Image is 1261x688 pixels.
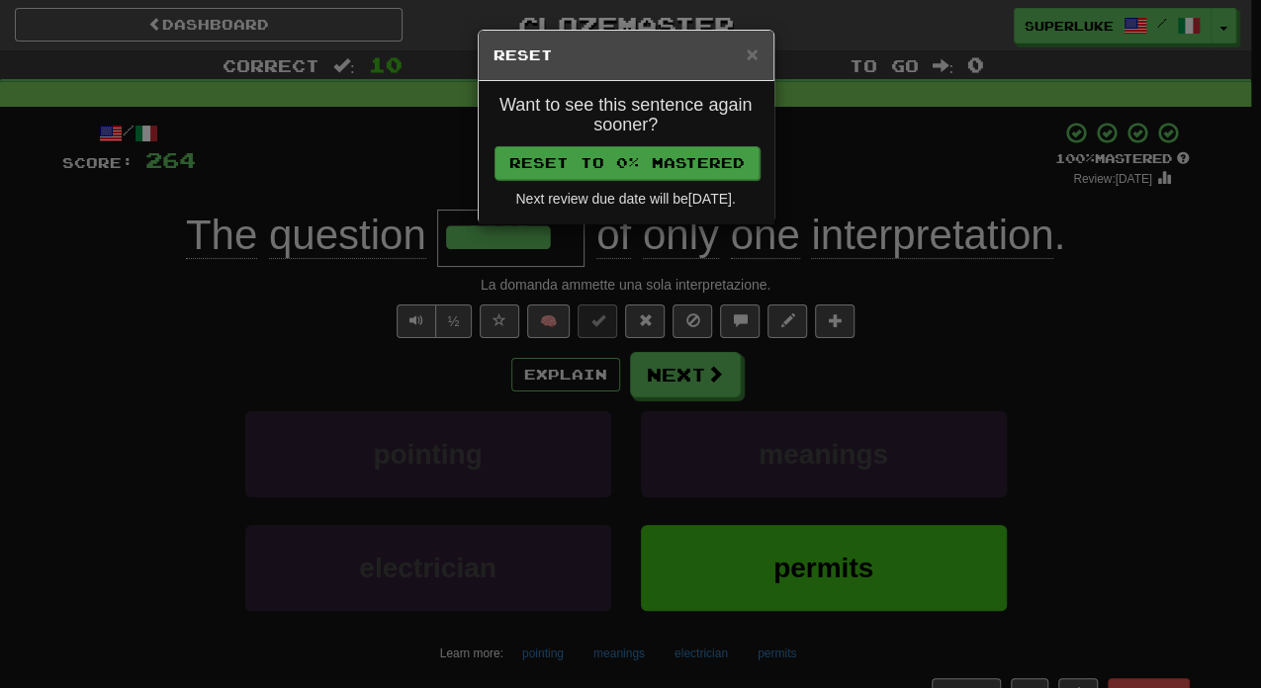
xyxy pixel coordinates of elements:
[746,43,758,65] span: ×
[494,189,759,209] div: Next review due date will be [DATE] .
[495,146,760,180] button: Reset to 0% Mastered
[494,45,759,65] h5: Reset
[746,43,758,64] button: Close
[494,96,759,135] h4: Want to see this sentence again sooner?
